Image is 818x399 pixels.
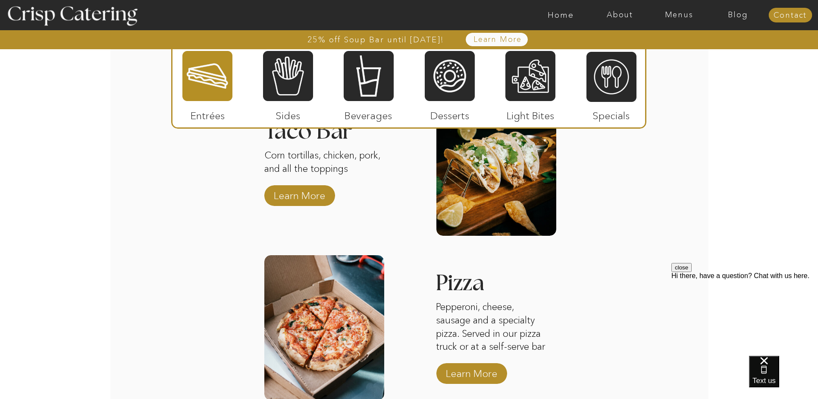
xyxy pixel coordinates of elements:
[590,11,649,19] a: About
[276,35,475,44] a: 25% off Soup Bar until [DATE]!
[502,101,559,126] p: Light Bites
[264,120,384,131] h3: Taco Bar
[264,149,384,190] p: Corn tortillas, chicken, pork, and all the toppings
[436,272,525,297] h3: Pizza
[421,101,479,126] p: Desserts
[271,181,328,206] a: Learn More
[531,11,590,19] a: Home
[749,356,818,399] iframe: podium webchat widget bubble
[454,35,542,44] a: Learn More
[179,101,236,126] p: Entrées
[708,11,768,19] a: Blog
[443,359,500,384] a: Learn More
[259,101,317,126] p: Sides
[649,11,708,19] a: Menus
[583,101,640,126] p: Specials
[436,301,551,354] p: Pepperoni, cheese, sausage and a specialty pizza. Served in our pizza truck or at a self-serve bar
[671,263,818,367] iframe: podium webchat widget prompt
[340,101,397,126] p: Beverages
[768,11,812,20] a: Contact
